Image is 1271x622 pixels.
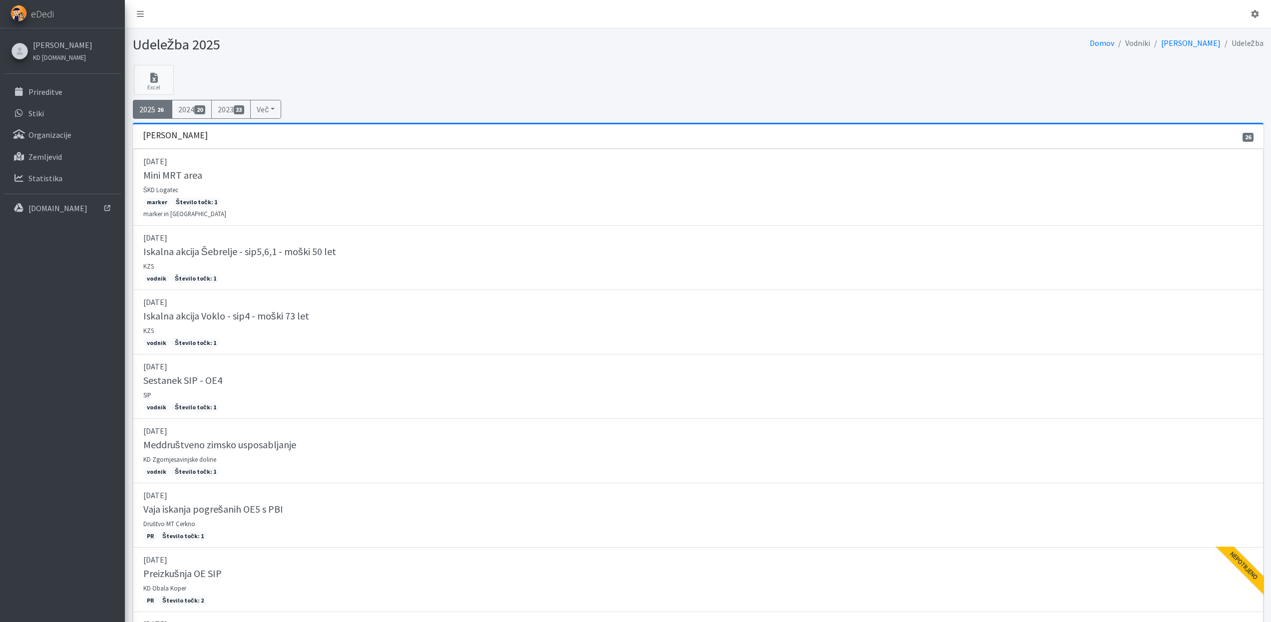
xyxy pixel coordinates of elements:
span: PR [143,596,157,605]
p: Stiki [28,108,44,118]
h5: Mini MRT area [143,169,202,181]
li: Vodniki [1114,36,1150,50]
span: Število točk: 1 [171,274,220,283]
p: Prireditve [28,87,62,97]
span: vodnik [143,403,170,412]
li: Udeležba [1221,36,1264,50]
span: Število točk: 2 [159,596,207,605]
h5: Sestanek SIP - OE4 [143,374,222,386]
span: vodnik [143,274,170,283]
h5: Iskalna akcija Voklo - sip4 - moški 73 let [143,310,309,322]
span: Število točk: 1 [159,532,207,541]
img: eDedi [10,5,27,21]
a: [DATE] Mini MRT area ŠKD Logatec marker Število točk: 1 marker in [GEOGRAPHIC_DATA] [133,149,1264,226]
h3: [PERSON_NAME] [143,130,208,141]
a: [PERSON_NAME] [33,39,92,51]
small: KZS [143,262,154,270]
p: Zemljevid [28,152,62,162]
p: Organizacije [28,130,71,140]
a: Statistika [4,168,121,188]
small: KD [DOMAIN_NAME] [33,53,86,61]
h5: Meddruštveno zimsko usposabljanje [143,439,296,451]
a: [DOMAIN_NAME] [4,198,121,218]
h5: Vaja iskanja pogrešanih OE5 s PBI [143,503,283,515]
p: Statistika [28,173,62,183]
small: KD Obala Koper [143,584,186,592]
a: [DATE] Preizkušnja OE SIP KD Obala Koper PR Število točk: 2 Nepotrjeno [133,548,1264,612]
p: [DATE] [143,232,1253,244]
small: KZS [143,326,154,334]
a: 202333 [211,100,251,119]
span: vodnik [143,338,170,347]
span: marker [143,198,171,207]
small: ŠKD Logatec [143,186,179,194]
span: Število točk: 1 [171,403,220,412]
span: PR [143,532,157,541]
span: 26 [155,105,166,114]
small: SIP [143,391,151,399]
a: KD [DOMAIN_NAME] [33,51,92,63]
small: marker in [GEOGRAPHIC_DATA] [143,210,226,218]
span: Število točk: 1 [171,467,220,476]
a: Prireditve [4,82,121,102]
a: [DATE] Sestanek SIP - OE4 SIP vodnik Število točk: 1 [133,354,1264,419]
a: 202420 [172,100,212,119]
a: [PERSON_NAME] [1161,38,1221,48]
small: KD Zgornjesavinjske doline [143,455,216,463]
span: 20 [194,105,205,114]
p: [DATE] [143,554,1253,566]
a: [DATE] Vaja iskanja pogrešanih OE5 s PBI Društvo MT Cerkno PR Število točk: 1 [133,483,1264,548]
a: Stiki [4,103,121,123]
a: Excel [134,65,174,95]
p: [DOMAIN_NAME] [28,203,87,213]
span: 33 [234,105,245,114]
small: Društvo MT Cerkno [143,520,195,528]
p: [DATE] [143,425,1253,437]
a: Organizacije [4,125,121,145]
h1: Udeležba 2025 [133,36,695,53]
a: [DATE] Iskalna akcija Šebrelje - sip5,6,1 - moški 50 let KZS vodnik Število točk: 1 [133,226,1264,290]
h5: Iskalna akcija Šebrelje - sip5,6,1 - moški 50 let [143,246,336,258]
a: 202526 [133,100,173,119]
p: [DATE] [143,296,1253,308]
span: Število točk: 1 [171,338,220,347]
span: eDedi [31,6,54,21]
span: Število točk: 1 [172,198,221,207]
h5: Preizkušnja OE SIP [143,568,222,580]
a: Zemljevid [4,147,121,167]
button: Več [250,100,281,119]
p: [DATE] [143,360,1253,372]
p: [DATE] [143,155,1253,167]
span: 26 [1243,133,1254,142]
a: [DATE] Meddruštveno zimsko usposabljanje KD Zgornjesavinjske doline vodnik Število točk: 1 [133,419,1264,483]
a: Domov [1090,38,1114,48]
p: [DATE] [143,489,1253,501]
a: [DATE] Iskalna akcija Voklo - sip4 - moški 73 let KZS vodnik Število točk: 1 [133,290,1264,354]
span: vodnik [143,467,170,476]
